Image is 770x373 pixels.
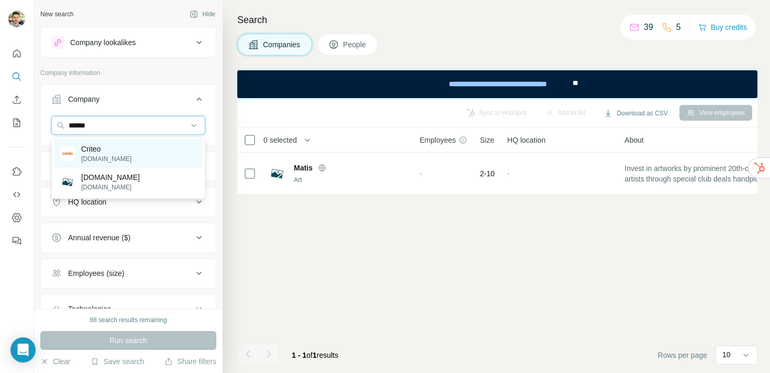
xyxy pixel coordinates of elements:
button: My lists [8,113,25,132]
span: People [343,39,367,50]
button: Quick start [8,44,25,63]
div: Technologies [68,304,111,314]
img: Criteo [60,146,75,161]
div: Annual revenue ($) [68,232,130,243]
button: Save search [91,356,144,367]
span: 1 [313,351,317,359]
span: Companies [263,39,301,50]
span: HQ location [507,135,545,145]
img: Logo of Matis [269,165,285,182]
div: 88 search results remaining [90,315,167,325]
span: 2-10 [480,168,494,179]
button: Hide [182,6,223,22]
span: 0 selected [263,135,297,145]
div: HQ location [68,197,106,207]
p: Criteo [81,144,131,154]
button: Clear [40,356,70,367]
span: Employees [420,135,456,145]
h4: Search [237,13,757,27]
span: 1 - 1 [292,351,306,359]
span: of [306,351,313,359]
div: Open Intercom Messenger [10,337,36,363]
button: Use Surfe on LinkedIn [8,162,25,181]
button: Dashboard [8,208,25,227]
p: 5 [676,21,681,34]
div: Employees (size) [68,268,124,279]
span: Matis [294,163,313,173]
p: [DOMAIN_NAME] [81,154,131,164]
span: About [624,135,644,145]
p: 39 [644,21,653,34]
button: Use Surfe API [8,185,25,204]
button: Employees (size) [41,261,216,286]
span: - [420,169,422,178]
p: [DOMAIN_NAME] [81,183,140,192]
button: Enrich CSV [8,90,25,109]
div: Company [68,94,100,104]
img: Avatar [8,10,25,27]
p: 10 [722,349,731,360]
span: Size [480,135,494,145]
button: Company [41,87,216,116]
button: Annual revenue ($) [41,225,216,250]
div: New search [40,9,73,19]
button: Company lookalikes [41,30,216,55]
img: criteo.dk [60,175,75,189]
p: Company information [40,68,216,78]
button: Technologies [41,296,216,322]
button: HQ location [41,189,216,215]
button: Industry [41,154,216,179]
button: Search [8,67,25,86]
button: Feedback [8,231,25,250]
span: - [507,169,510,178]
button: Download as CSV [597,105,675,121]
p: [DOMAIN_NAME] [81,172,140,183]
iframe: Banner [237,70,757,98]
div: Company lookalikes [70,37,136,48]
button: Share filters [164,356,216,367]
button: Buy credits [698,20,747,35]
div: Art [294,175,407,185]
span: Rows per page [658,350,707,360]
span: results [292,351,338,359]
